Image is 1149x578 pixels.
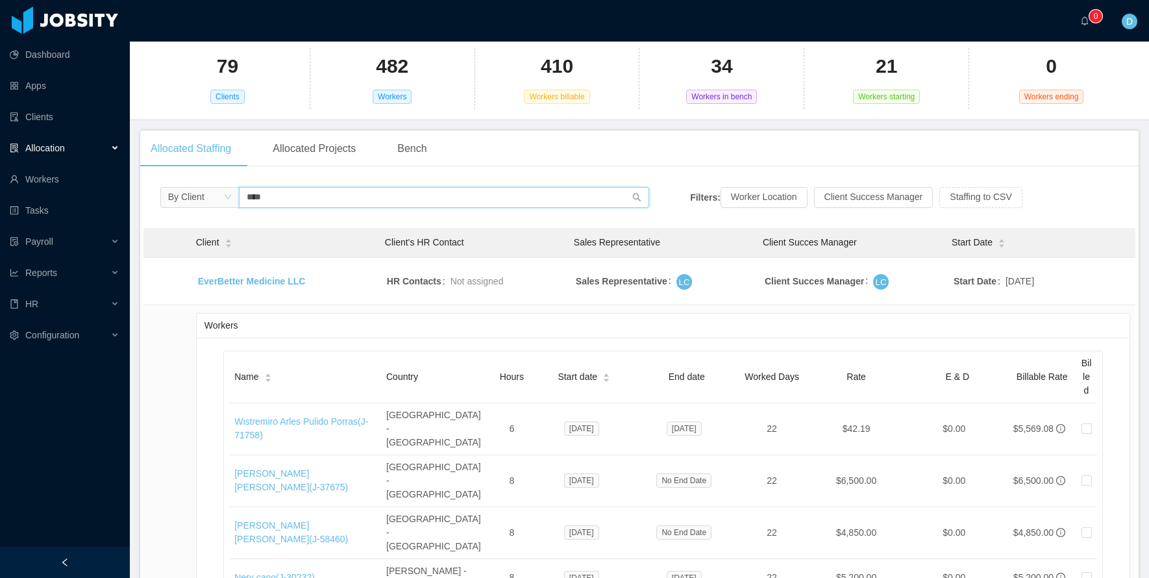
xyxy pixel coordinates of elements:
i: icon: file-protect [10,237,19,246]
td: 8 [491,455,533,507]
div: Allocated Projects [262,131,366,167]
button: Worker Location [721,187,808,208]
i: icon: caret-down [998,242,1005,246]
span: info-circle [1056,476,1065,485]
div: Allocated Staffing [140,131,241,167]
span: Sales Representative [574,237,660,247]
div: $6,500.00 [1013,474,1054,488]
a: icon: profileTasks [10,197,119,223]
i: icon: bell [1080,16,1089,25]
span: Start Date [952,236,993,249]
h2: 482 [376,53,408,80]
span: Configuration [25,330,79,340]
span: Country [386,371,418,382]
span: Client’s HR Contact [385,237,464,247]
i: icon: caret-up [225,238,232,242]
td: $42.19 [806,403,907,455]
i: icon: caret-up [603,372,610,376]
span: Start date [558,370,597,384]
div: By Client [168,187,204,207]
i: icon: caret-down [264,377,271,381]
strong: Start Date [954,276,996,286]
span: E & D [946,371,970,382]
span: $0.00 [943,527,965,538]
span: Not assigned [451,276,504,286]
span: Allocation [25,143,65,153]
span: Client [196,236,219,249]
span: [DATE] [667,421,702,436]
td: $6,500.00 [806,455,907,507]
a: [PERSON_NAME] [PERSON_NAME](J-37675) [234,468,348,492]
i: icon: caret-down [225,242,232,246]
h2: 34 [711,53,732,80]
i: icon: down [224,193,232,202]
i: icon: caret-up [264,372,271,376]
span: Reports [25,268,57,278]
span: Billable Rate [1017,371,1068,382]
span: No End Date [656,525,711,540]
span: [DATE] [564,525,599,540]
span: Workers in bench [686,90,757,104]
div: Sort [602,371,610,381]
td: 22 [738,455,806,507]
h2: 410 [541,53,573,80]
i: icon: caret-down [603,377,610,381]
td: [GEOGRAPHIC_DATA] - [GEOGRAPHIC_DATA] [381,455,491,507]
td: [GEOGRAPHIC_DATA] - [GEOGRAPHIC_DATA] [381,403,491,455]
h2: 21 [876,53,897,80]
strong: Sales Representative [576,276,667,286]
strong: Client Succes Manager [765,276,864,286]
td: [GEOGRAPHIC_DATA] - [GEOGRAPHIC_DATA] [381,507,491,559]
a: icon: userWorkers [10,166,119,192]
strong: HR Contacts [387,276,441,286]
td: 8 [491,507,533,559]
td: $4,850.00 [806,507,907,559]
span: Billed [1081,358,1092,396]
div: Sort [998,237,1006,246]
div: Sort [225,237,232,246]
a: [PERSON_NAME] [PERSON_NAME](J-58460) [234,520,348,544]
span: End date [669,371,705,382]
i: icon: line-chart [10,268,19,277]
sup: 0 [1089,10,1102,23]
span: Clients [210,90,245,104]
span: [DATE] [564,421,599,436]
span: Workers ending [1019,90,1084,104]
span: LC [678,275,689,290]
span: Rate [846,371,866,382]
strong: Filters: [690,192,721,202]
span: info-circle [1056,424,1065,433]
span: Worked Days [745,371,799,382]
span: [DATE] [1006,275,1034,288]
div: Bench [387,131,437,167]
a: icon: auditClients [10,104,119,130]
span: LC [876,275,887,290]
a: icon: appstoreApps [10,73,119,99]
i: icon: search [632,193,641,202]
td: 22 [738,507,806,559]
td: 22 [738,403,806,455]
div: $4,850.00 [1013,526,1054,540]
h2: 0 [1046,53,1057,80]
span: Client Succes Manager [763,237,857,247]
a: icon: pie-chartDashboard [10,42,119,68]
td: 6 [491,403,533,455]
span: $0.00 [943,475,965,486]
button: Staffing to CSV [939,187,1022,208]
span: Hours [500,371,524,382]
span: $0.00 [943,423,965,434]
i: icon: setting [10,331,19,340]
span: [DATE] [564,473,599,488]
button: Client Success Manager [814,187,933,208]
i: icon: book [10,299,19,308]
i: icon: solution [10,144,19,153]
span: HR [25,299,38,309]
span: D [1126,14,1133,29]
span: No End Date [656,473,711,488]
span: info-circle [1056,528,1065,537]
span: Workers [373,90,412,104]
a: Wistremiro Arles Pulido Porras(J-71758) [234,416,368,440]
span: Workers starting [853,90,920,104]
span: Name [234,370,258,384]
div: $5,569.08 [1013,422,1054,436]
